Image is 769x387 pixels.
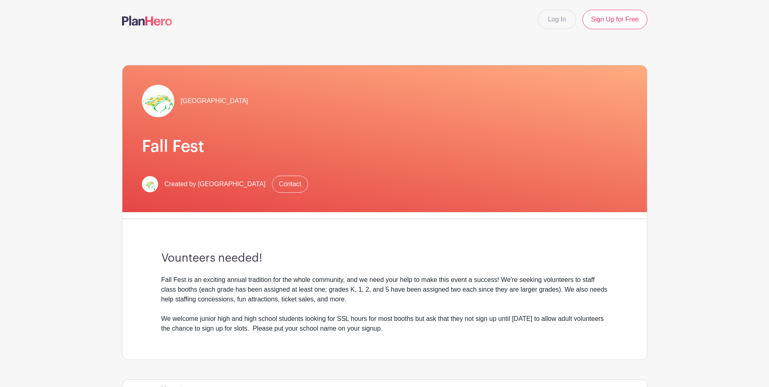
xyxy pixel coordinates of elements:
[161,252,608,265] h3: Vounteers needed!
[142,137,628,156] h1: Fall Fest
[272,176,308,193] a: Contact
[538,10,576,29] a: Log In
[165,179,266,189] span: Created by [GEOGRAPHIC_DATA]
[142,85,174,117] img: Screen%20Shot%202023-09-28%20at%203.51.11%20PM.png
[583,10,647,29] a: Sign Up for Free
[161,275,608,333] div: Fall Fest is an exciting annual tradition for the whole community, and we need your help to make ...
[122,16,172,26] img: logo-507f7623f17ff9eddc593b1ce0a138ce2505c220e1c5a4e2b4648c50719b7d32.svg
[181,96,248,106] span: [GEOGRAPHIC_DATA]
[142,176,158,192] img: Screen%20Shot%202023-09-28%20at%203.51.11%20PM.png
